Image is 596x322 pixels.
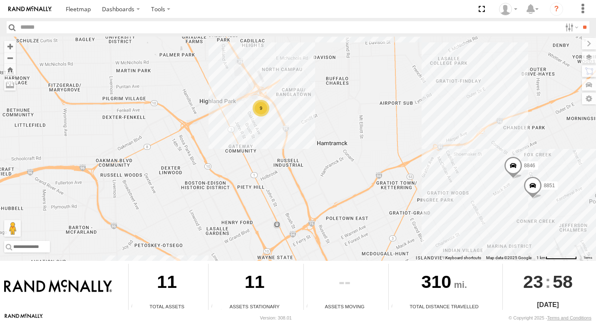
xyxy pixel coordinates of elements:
[486,255,531,260] span: Map data ©2025 Google
[8,6,52,12] img: rand-logo.svg
[584,256,592,259] a: Terms (opens in new tab)
[4,64,16,75] button: Zoom Home
[534,255,579,261] button: Map Scale: 1 km per 71 pixels
[129,303,205,310] div: Total Assets
[509,315,591,320] div: © Copyright 2025 -
[389,304,401,310] div: Total distance travelled by all assets within specified date range and applied filters
[524,163,535,168] span: 8846
[445,255,481,261] button: Keyboard shortcuts
[523,264,543,300] span: 23
[260,315,292,320] div: Version: 308.01
[253,100,269,116] div: 9
[4,52,16,64] button: Zoom out
[536,255,546,260] span: 1 km
[544,182,555,188] span: 8851
[582,93,596,104] label: Map Settings
[553,264,573,300] span: 58
[4,220,21,237] button: Drag Pegman onto the map to open Street View
[389,264,499,303] div: 310
[389,303,499,310] div: Total Distance Travelled
[209,304,221,310] div: Total number of assets current stationary.
[4,41,16,52] button: Zoom in
[562,21,580,33] label: Search Filter Options
[129,264,205,303] div: 11
[503,264,593,300] div: :
[4,79,16,91] label: Measure
[5,314,43,322] a: Visit our Website
[550,2,563,16] i: ?
[4,280,112,294] img: Rand McNally
[496,3,520,15] div: Valeo Dash
[209,303,300,310] div: Assets Stationary
[547,315,591,320] a: Terms and Conditions
[209,264,300,303] div: 11
[129,304,141,310] div: Total number of Enabled Assets
[503,300,593,310] div: [DATE]
[304,304,316,310] div: Total number of assets current in transit.
[304,303,385,310] div: Assets Moving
